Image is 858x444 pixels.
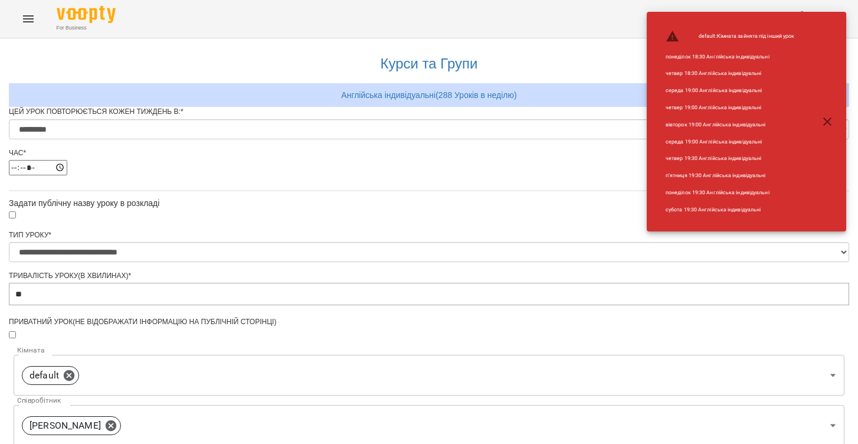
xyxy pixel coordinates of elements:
img: Voopty Logo [57,6,116,23]
li: вівторок 19:00 Англійська індивідуальні [656,116,804,133]
div: [PERSON_NAME] [22,416,121,435]
div: Тип Уроку [9,230,849,240]
li: default : Кімната зайнята під інший урок [656,25,804,48]
p: [PERSON_NAME] [30,419,101,433]
li: субота 19:30 Англійська індивідуальні [656,201,804,218]
li: середа 19:00 Англійська індивідуальні [656,82,804,99]
div: Час [9,148,849,158]
li: понеділок 19:30 Англійська індивідуальні [656,184,804,201]
div: Задати публічну назву уроку в розкладі [9,197,849,209]
div: Приватний урок(не відображати інформацію на публічній сторінці) [9,317,849,327]
li: четвер 19:00 Англійська індивідуальні [656,99,804,116]
li: п’ятниця 19:30 Англійська індивідуальні [656,167,804,184]
li: середа 19:00 Англійська індивідуальні [656,133,804,151]
li: четвер 18:30 Англійська індивідуальні [656,65,804,82]
div: default [14,355,844,396]
p: default [30,368,59,383]
h3: Курси та Групи [15,56,843,71]
li: четвер 19:30 Англійська індивідуальні [656,150,804,167]
div: Тривалість уроку(в хвилинах) [9,271,849,281]
div: default [22,366,79,385]
a: Англійська індивідуальні ( 288 Уроків в неділю ) [341,90,516,100]
div: Цей урок повторюється кожен тиждень в: [9,107,849,117]
li: понеділок 18:30 Англійська індивідуальні [656,48,804,66]
span: For Business [57,24,116,32]
button: Menu [14,5,42,33]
